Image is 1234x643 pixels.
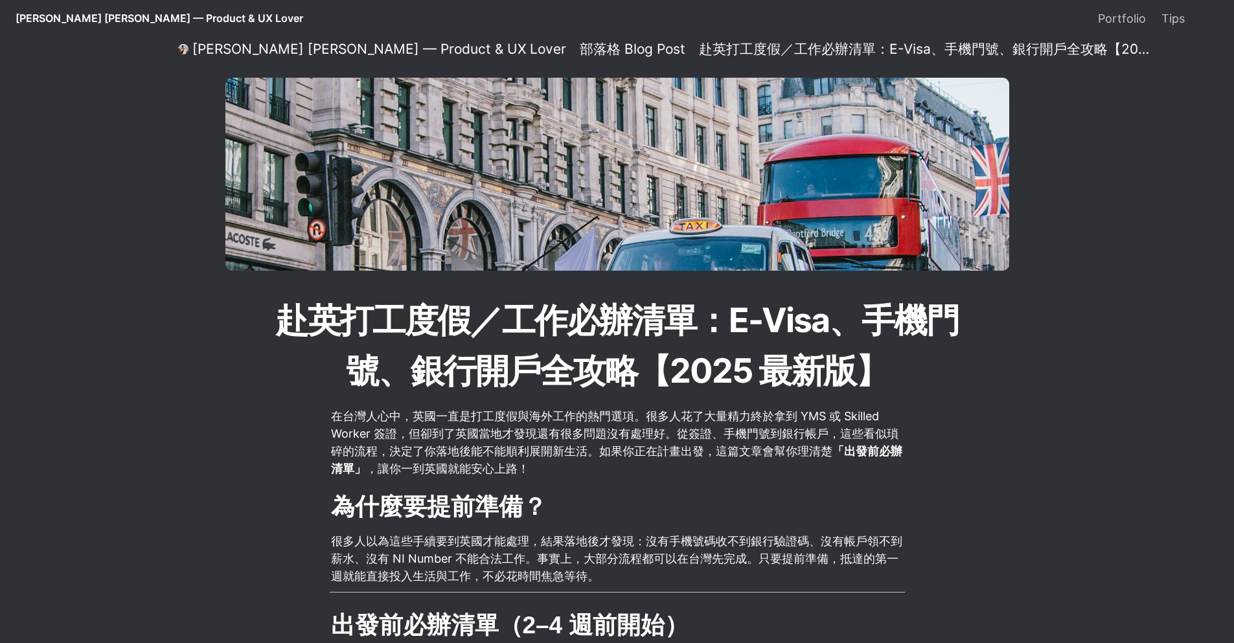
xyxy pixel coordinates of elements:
[174,41,570,57] a: [PERSON_NAME] [PERSON_NAME] — Product & UX Lover
[178,44,189,54] img: Daniel Lee — Product & UX Lover
[695,41,1154,57] a: 赴英打工度假／工作必辦清單：E-Visa、手機門號、銀行開戶全攻略【2025 最新版】
[580,41,685,58] div: 部落格 Blog Post
[330,405,905,479] p: 在台灣人心中，英國一直是打工度假與海外工作的熱門選項。很多人花了大量精力終於拿到 YMS 或 Skilled Worker 簽證，但卻到了英國當地才發現還有很多問題沒有處理好。從簽證、手機門號到...
[691,44,694,55] span: /
[225,78,1009,271] img: 赴英打工度假／工作必辦清單：E-Visa、手機門號、銀行開戶全攻略【2025 最新版】
[699,41,1150,58] div: 赴英打工度假／工作必辦清單：E-Visa、手機門號、銀行開戶全攻略【2025 最新版】
[330,490,905,525] h2: 為什麼要提前準備？
[576,41,689,57] a: 部落格 Blog Post
[16,12,303,25] span: [PERSON_NAME] [PERSON_NAME] — Product & UX Lover
[268,294,967,397] h1: 赴英打工度假／工作必辦清單：E-Visa、手機門號、銀行開戶全攻略【2025 最新版】
[330,530,905,587] p: 很多人以為這些手續要到英國才能處理，結果落地後才發現：沒有手機號碼收不到銀行驗證碼、沒有帳戶領不到薪水、沒有 NI Number 不能合法工作。事實上，大部分流程都可以在台灣先完成。只要提前準備...
[331,444,902,475] strong: 「出發前必辦清單」
[192,41,566,58] div: [PERSON_NAME] [PERSON_NAME] — Product & UX Lover
[330,608,905,643] h2: 出發前必辦清單（2–4 週前開始）
[571,44,575,55] span: /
